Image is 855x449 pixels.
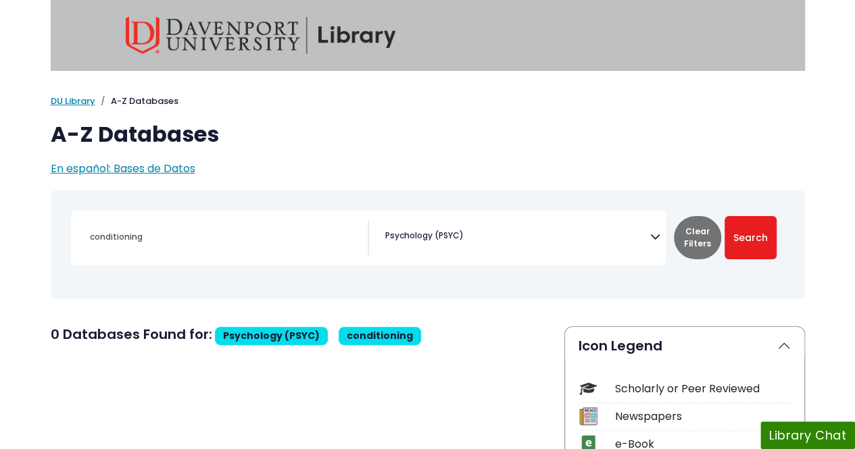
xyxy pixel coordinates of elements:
[674,216,721,259] button: Clear Filters
[385,230,464,242] span: Psychology (PSYC)
[579,379,597,398] img: Icon Scholarly or Peer Reviewed
[51,95,805,108] nav: breadcrumb
[466,232,472,243] textarea: Search
[51,161,195,176] a: En español: Bases de Datos
[380,230,464,242] li: Psychology (PSYC)
[725,216,777,259] button: Submit for Search Results
[51,190,805,299] nav: Search filters
[347,329,413,342] span: conditioning
[615,408,791,425] div: Newspapers
[565,327,804,365] button: Icon Legend
[760,421,855,449] button: Library Chat
[95,95,178,108] li: A-Z Databases
[126,17,396,54] img: Davenport University Library
[215,327,328,345] span: Psychology (PSYC)
[51,325,212,344] span: 0 Databases Found for:
[82,227,368,246] input: Search database by title or keyword
[51,95,95,107] a: DU Library
[579,407,597,425] img: Icon Newspapers
[51,122,805,147] h1: A-Z Databases
[615,381,791,397] div: Scholarly or Peer Reviewed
